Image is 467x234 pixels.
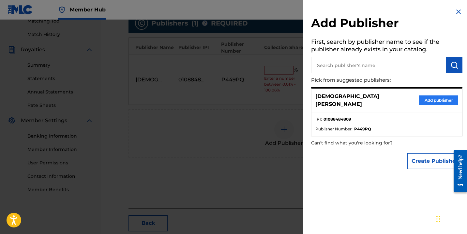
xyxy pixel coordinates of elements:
[8,5,33,14] img: MLC Logo
[324,116,351,122] strong: 01088484809
[311,36,462,57] h5: First, search by publisher name to see if the publisher already exists in your catalog.
[311,57,446,73] input: Search publisher's name
[354,126,371,132] strong: P449PQ
[311,136,425,150] p: Can't find what you're looking for?
[311,73,425,87] p: Pick from suggested publishers:
[434,203,467,234] iframe: Chat Widget
[315,126,353,132] span: Publisher Number :
[315,116,322,122] span: IPI :
[436,209,440,229] div: Trascina
[450,61,458,69] img: Search Works
[315,92,419,108] p: [DEMOGRAPHIC_DATA][PERSON_NAME]
[311,16,462,32] h2: Add Publisher
[58,6,66,14] img: Top Rightsholder
[407,153,462,169] button: Create Publisher
[434,203,467,234] div: Widget chat
[70,6,106,13] span: Member Hub
[449,144,467,198] iframe: Resource Center
[419,95,458,105] button: Add publisher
